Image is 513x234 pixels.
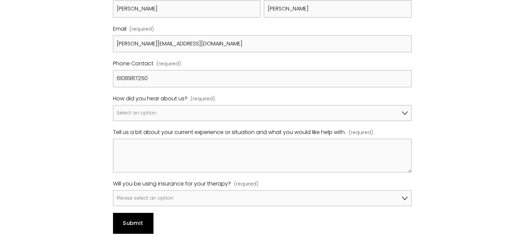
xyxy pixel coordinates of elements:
select: Will you be using insurance for your therapy? [113,190,411,206]
button: SubmitSubmit [113,213,153,233]
span: (required) [234,180,258,189]
span: Will you be using insurance for your therapy? [113,179,231,189]
span: How did you hear about us? [113,94,188,104]
span: (required) [156,60,181,68]
span: Phone Contact [113,59,153,69]
span: (required) [349,128,373,137]
span: Email [113,24,126,34]
span: Tell us a bit about your current experience or situation and what you would like help with. [113,128,346,137]
span: (required) [191,95,215,103]
select: How did you hear about us? [113,105,411,121]
span: (required) [130,25,154,34]
span: Submit [123,219,143,227]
